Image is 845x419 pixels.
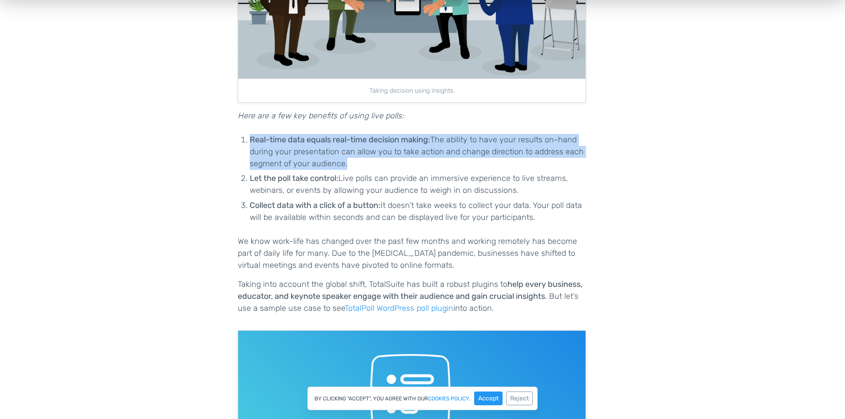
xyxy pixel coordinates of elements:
a: TotalPoll WordPress poll plugin [345,303,453,313]
em: Here are a few key benefits of using live polls: [238,111,404,121]
div: By clicking "Accept", you agree with our . [307,387,538,410]
p: Taking into account the global shift, TotalSuite has built a robust plugins to . But let’s use a ... [238,278,586,314]
li: The ability to have your results on-hand during your presentation can allow you to take action an... [250,134,586,170]
li: It doesn’t take weeks to collect your data. Your poll data will be available within seconds and c... [250,200,586,223]
button: Accept [474,392,503,405]
p: We know work-life has changed over the past few months and working remotely has become part of da... [238,235,586,271]
strong: help every business, educator, and keynote speaker engage with their audience and gain crucial in... [238,279,582,301]
a: cookies policy [428,396,469,401]
strong: Collect data with a click of a button: [250,200,381,210]
strong: Let the poll take control: [250,173,338,183]
button: Reject [506,392,533,405]
figcaption: Taking decision using insights. [238,78,586,102]
strong: Real-time data equals real-time decision making: [250,135,430,145]
li: Live polls can provide an immersive experience to live streams, webinars, or events by allowing y... [250,172,586,196]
